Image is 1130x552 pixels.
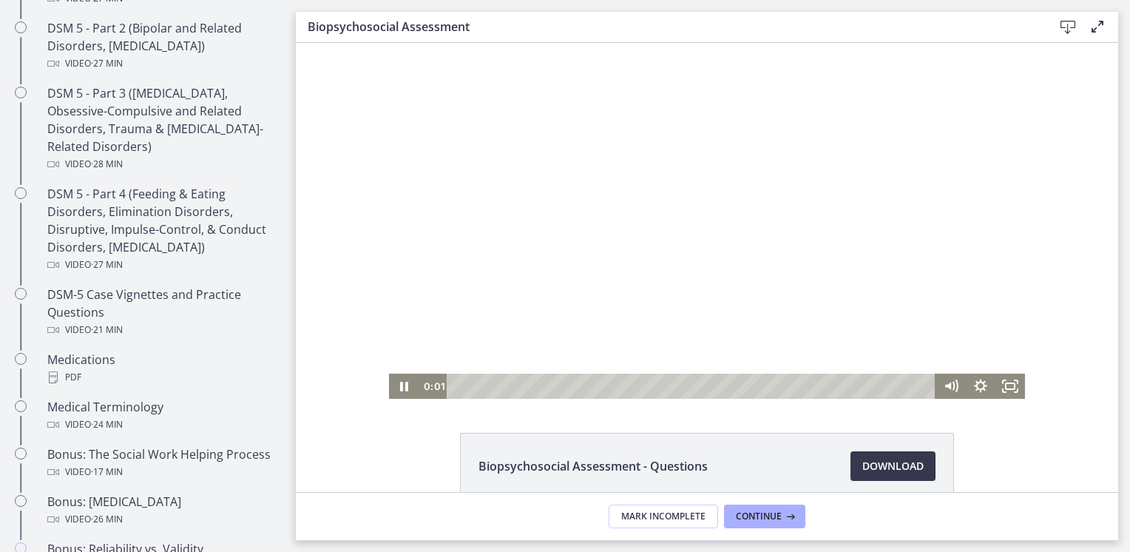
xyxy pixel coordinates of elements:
span: · 21 min [91,321,123,339]
div: Video [47,416,278,434]
span: · 27 min [91,55,123,73]
div: Video [47,55,278,73]
h3: Biopsychosocial Assessment [308,18,1029,36]
div: DSM-5 Case Vignettes and Practice Questions [47,286,278,339]
a: Download [850,451,936,481]
div: DSM 5 - Part 3 ([MEDICAL_DATA], Obsessive-Compulsive and Related Disorders, Trauma & [MEDICAL_DAT... [47,84,278,173]
div: DSM 5 - Part 2 (Bipolar and Related Disorders, [MEDICAL_DATA]) [47,19,278,73]
iframe: Video Lesson [296,43,1118,399]
span: · 26 min [91,511,123,528]
button: Mark Incomplete [609,505,718,528]
span: · 28 min [91,155,123,173]
div: Video [47,321,278,339]
button: Fullscreen [700,331,729,356]
span: Continue [736,511,782,522]
span: Mark Incomplete [621,511,706,522]
span: · 17 min [91,463,123,481]
div: Medications [47,351,278,386]
div: Bonus: The Social Work Helping Process [47,445,278,481]
button: Show settings menu [670,331,700,356]
span: · 27 min [91,256,123,274]
div: Video [47,155,278,173]
button: Mute [640,331,670,356]
div: Video [47,256,278,274]
div: Video [47,463,278,481]
div: Bonus: [MEDICAL_DATA] [47,493,278,528]
span: · 24 min [91,416,123,434]
span: Download [862,457,924,475]
div: Medical Terminology [47,398,278,434]
div: DSM 5 - Part 4 (Feeding & Eating Disorders, Elimination Disorders, Disruptive, Impulse-Control, &... [47,185,278,274]
div: Video [47,511,278,528]
div: PDF [47,368,278,386]
span: Biopsychosocial Assessment - Questions [478,457,708,475]
button: Continue [724,505,805,528]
